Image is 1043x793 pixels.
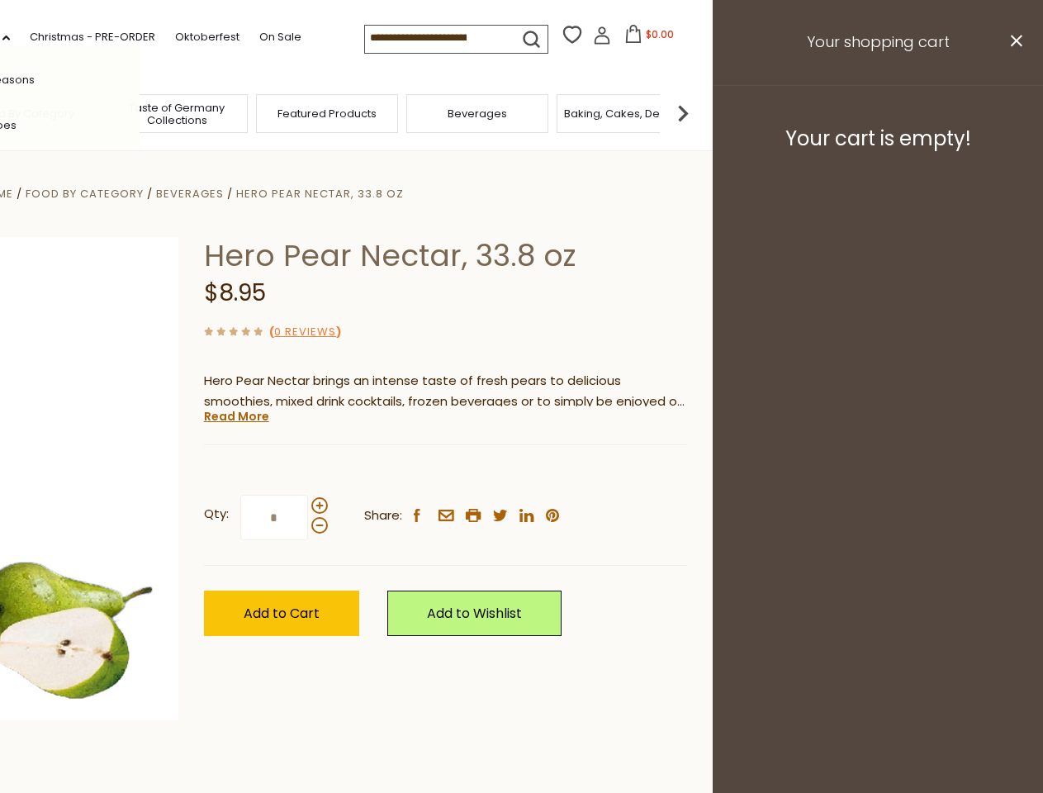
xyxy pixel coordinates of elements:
[204,591,359,636] button: Add to Cart
[387,591,562,636] a: Add to Wishlist
[666,97,699,130] img: next arrow
[364,506,402,526] span: Share:
[646,27,674,41] span: $0.00
[277,107,377,120] a: Featured Products
[244,604,320,623] span: Add to Cart
[274,324,336,341] a: 0 Reviews
[236,186,404,202] a: Hero Pear Nectar, 33.8 oz
[240,495,308,540] input: Qty:
[259,28,301,46] a: On Sale
[204,504,229,525] strong: Qty:
[156,186,224,202] a: Beverages
[448,107,507,120] a: Beverages
[175,28,239,46] a: Oktoberfest
[204,237,687,274] h1: Hero Pear Nectar, 33.8 oz
[204,277,266,309] span: $8.95
[26,186,144,202] a: Food By Category
[111,102,243,126] a: Taste of Germany Collections
[269,324,341,340] span: ( )
[733,126,1022,151] h3: Your cart is empty!
[204,408,269,425] a: Read More
[30,28,155,46] a: Christmas - PRE-ORDER
[564,107,692,120] a: Baking, Cakes, Desserts
[614,25,685,50] button: $0.00
[204,371,687,412] p: Hero Pear Nectar brings an intense taste of fresh pears to delicious smoothies, mixed drink cockt...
